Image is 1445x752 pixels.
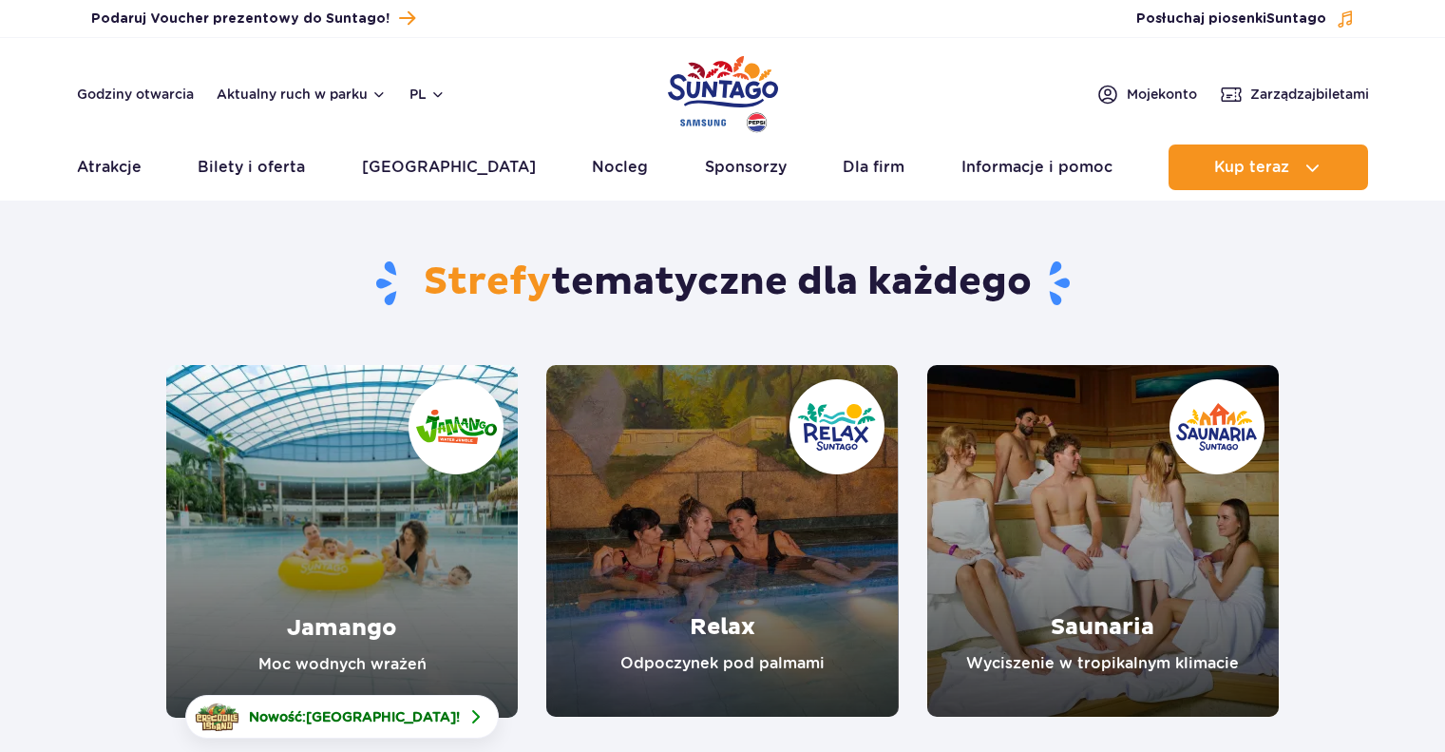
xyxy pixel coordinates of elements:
[306,709,456,724] span: [GEOGRAPHIC_DATA]
[1169,145,1368,190] button: Kup teraz
[166,259,1279,308] h1: tematyczne dla każdego
[409,85,446,104] button: pl
[362,145,536,190] a: [GEOGRAPHIC_DATA]
[843,145,904,190] a: Dla firm
[77,145,142,190] a: Atrakcje
[961,145,1112,190] a: Informacje i pomoc
[705,145,787,190] a: Sponsorzy
[424,259,551,306] span: Strefy
[1220,83,1369,106] a: Zarządzajbiletami
[77,85,194,104] a: Godziny otwarcia
[217,87,387,102] button: Aktualny ruch w parku
[1096,83,1197,106] a: Mojekonto
[546,365,898,717] a: Relax
[1266,12,1326,26] span: Suntago
[1136,10,1326,29] span: Posłuchaj piosenki
[166,365,518,718] a: Jamango
[1136,10,1355,29] button: Posłuchaj piosenkiSuntago
[198,145,305,190] a: Bilety i oferta
[249,707,460,726] span: Nowość: !
[1214,159,1289,176] span: Kup teraz
[91,6,415,31] a: Podaruj Voucher prezentowy do Suntago!
[185,695,499,739] a: Nowość:[GEOGRAPHIC_DATA]!
[927,365,1279,717] a: Saunaria
[91,10,390,29] span: Podaruj Voucher prezentowy do Suntago!
[1250,85,1369,104] span: Zarządzaj biletami
[1127,85,1197,104] span: Moje konto
[592,145,648,190] a: Nocleg
[668,48,778,135] a: Park of Poland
